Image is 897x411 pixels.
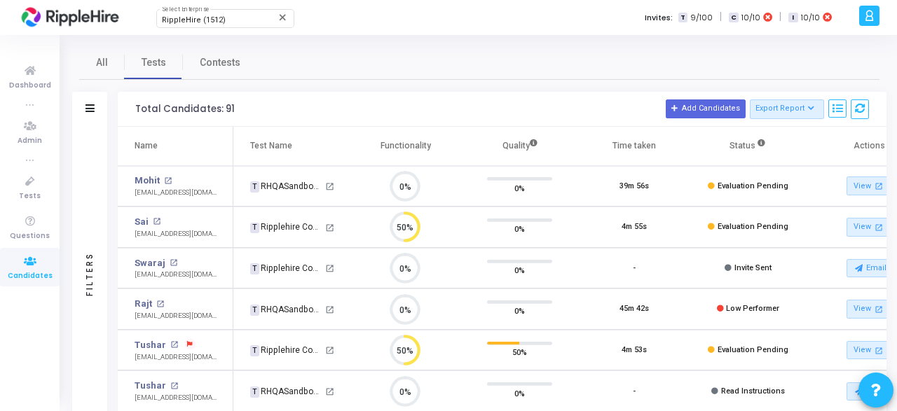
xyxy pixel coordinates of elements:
[619,303,649,315] div: 45m 42s
[801,12,820,24] span: 10/10
[847,176,896,195] a: View
[729,13,738,23] span: C
[622,221,647,233] div: 4m 55s
[96,55,108,70] span: All
[135,138,158,153] div: Name
[250,180,324,193] div: RHQASandbox Coding Assessment
[726,304,779,313] span: Low Performer
[721,386,785,396] span: Read Instructions
[741,12,760,24] span: 10/10
[19,190,41,202] span: Tests
[162,15,226,25] span: RippleHire (1512)
[872,180,884,192] mat-icon: open_in_new
[612,138,656,153] div: Time taken
[200,55,240,70] span: Contests
[250,262,324,274] div: Ripplehire Coding Assessment
[718,222,788,231] span: Evaluation Pending
[135,338,166,352] a: Tushar
[325,182,334,191] mat-icon: open_in_new
[250,345,259,356] span: T
[250,223,259,234] span: T
[348,127,463,166] th: Functionality
[847,259,896,277] button: Email
[250,385,324,398] div: RHQASandbox Coding Assessment
[718,181,788,190] span: Evaluation Pending
[250,303,324,316] div: RHQASandbox Coding Assessment
[135,229,219,239] div: [EMAIL_ADDRESS][DOMAIN_NAME]
[18,135,42,147] span: Admin
[325,223,334,232] mat-icon: open_in_new
[463,127,577,166] th: Quality
[135,297,152,311] a: Rajt
[325,346,334,355] mat-icon: open_in_new
[164,177,172,185] mat-icon: open_in_new
[135,104,235,115] div: Total Candidates: 91
[250,386,259,398] span: T
[135,270,219,280] div: [EMAIL_ADDRESS][DOMAIN_NAME]
[142,55,166,70] span: Tests
[514,222,525,236] span: 0%
[847,341,896,360] a: View
[135,188,219,198] div: [EMAIL_ADDRESS][DOMAIN_NAME]
[872,303,884,315] mat-icon: open_in_new
[135,352,219,363] div: [EMAIL_ADDRESS][DOMAIN_NAME]
[512,345,527,359] span: 50%
[83,197,96,351] div: Filters
[135,256,165,270] a: Swaraj
[233,127,349,166] th: Test Name
[734,263,772,272] span: Invite Sent
[788,13,797,23] span: I
[325,305,334,314] mat-icon: open_in_new
[514,263,525,277] span: 0%
[633,386,636,398] div: -
[278,12,289,23] mat-icon: Clear
[666,99,746,118] button: Add Candidates
[10,230,50,242] span: Questions
[156,300,164,308] mat-icon: open_in_new
[325,387,334,396] mat-icon: open_in_new
[170,259,177,267] mat-icon: open_in_new
[847,218,896,237] a: View
[250,181,259,193] span: T
[8,270,53,282] span: Candidates
[325,264,334,273] mat-icon: open_in_new
[250,221,324,233] div: Ripplehire Coding Assessment
[720,10,722,25] span: |
[135,379,166,393] a: Tushar
[690,12,713,24] span: 9/100
[135,311,219,321] div: [EMAIL_ADDRESS][DOMAIN_NAME]
[750,99,825,119] button: Export Report
[135,393,219,403] div: [EMAIL_ADDRESS][DOMAIN_NAME]
[153,218,160,225] mat-icon: open_in_new
[645,12,673,24] label: Invites:
[250,305,259,316] span: T
[633,263,636,274] div: -
[18,4,123,32] img: logo
[691,127,805,166] th: Status
[718,345,788,354] span: Evaluation Pending
[514,304,525,318] span: 0%
[872,344,884,356] mat-icon: open_in_new
[135,215,149,229] a: Sai
[872,221,884,233] mat-icon: open_in_new
[847,382,896,400] button: Email
[170,382,178,390] mat-icon: open_in_new
[779,10,781,25] span: |
[619,181,649,193] div: 39m 56s
[514,181,525,195] span: 0%
[514,386,525,400] span: 0%
[9,80,51,92] span: Dashboard
[622,344,647,356] div: 4m 53s
[170,341,178,349] mat-icon: open_in_new
[678,13,687,23] span: T
[135,174,160,188] a: Mohit
[250,263,259,274] span: T
[250,344,324,356] div: Ripplehire Coding Assessment
[847,300,896,319] a: View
